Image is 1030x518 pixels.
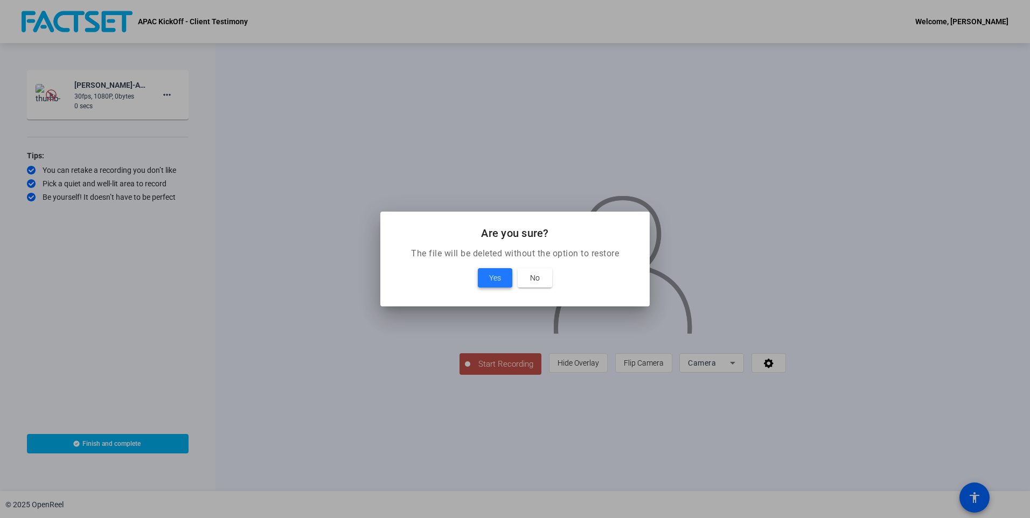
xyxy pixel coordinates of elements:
span: No [530,271,540,284]
span: Yes [489,271,501,284]
p: The file will be deleted without the option to restore [393,247,637,260]
button: No [518,268,552,288]
button: Yes [478,268,512,288]
h2: Are you sure? [393,225,637,242]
